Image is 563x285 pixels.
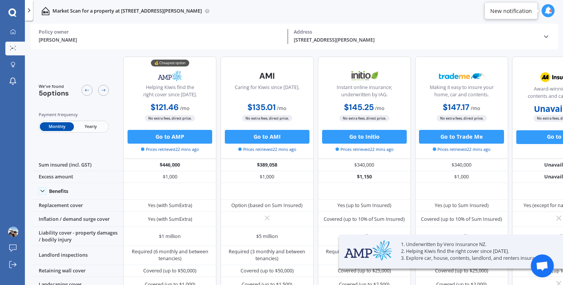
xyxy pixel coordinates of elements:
[30,227,123,246] div: Liability cover - property damages / bodily injury
[143,267,196,274] div: Covered (up to $50,000)
[145,115,195,121] span: No extra fees, direct price.
[241,267,294,274] div: Covered (up to $50,000)
[318,159,411,171] div: $340,000
[39,37,282,44] div: [PERSON_NAME]
[415,159,508,171] div: $340,000
[435,267,488,274] div: Covered (up to $25,000)
[435,202,489,209] div: Yes (up to Sum Insured)
[180,105,190,112] span: / mo
[339,115,390,121] span: No extra fees, direct price.
[294,37,537,44] div: [STREET_ADDRESS][PERSON_NAME]
[344,102,374,113] b: $145.25
[401,255,546,262] p: 3. Explore car, house, contents, landlord, and renters insurance.
[338,267,391,274] div: Covered (up to $25,000)
[471,105,480,112] span: / mo
[443,102,470,113] b: $147.17
[419,130,504,144] button: Go to Trade Me
[30,159,123,171] div: Sum insured (incl. GST)
[39,111,109,118] div: Payment frequency
[342,67,387,84] img: Initio.webp
[129,248,211,262] div: Required (6 monthly and between tenancies)
[437,115,487,121] span: No extra fees, direct price.
[8,227,18,237] img: ACg8ocJQC2CVSSyJB3suLxYivh0x7aWD4AlL0KFHvY2vn6hAI5Gpl2-0OQ=s96-c
[39,83,69,89] span: We've found
[242,115,292,121] span: No extra fees, direct price.
[439,67,484,84] img: Trademe.webp
[354,233,375,240] div: $2 million
[490,7,532,15] div: New notification
[235,84,300,101] div: Caring for Kiwis since [DATE].
[30,212,123,227] div: Inflation / demand surge cover
[225,130,309,144] button: Go to AMI
[39,89,69,98] span: 5 options
[148,216,192,223] div: Yes (with SumExtra)
[52,8,202,15] p: Market Scan for a property at [STREET_ADDRESS][PERSON_NAME]
[221,171,314,183] div: $1,000
[344,240,393,261] img: AMP.webp
[41,7,50,15] img: home-and-contents.b802091223b8502ef2dd.svg
[231,202,303,209] div: Option (based on Sum Insured)
[30,246,123,265] div: Landlord inspections
[531,254,554,277] div: Open chat
[49,188,68,194] div: Benefits
[30,265,123,277] div: Retaining wall cover
[30,200,123,212] div: Replacement cover
[129,84,211,101] div: Helping Kiwis find the right cover since [DATE].
[337,202,391,209] div: Yes (up to Sum Insured)
[323,248,406,262] div: Required (3 monthly and between tenancies)
[221,159,314,171] div: $389,058
[247,102,276,113] b: $135.01
[123,159,216,171] div: $446,000
[324,216,405,223] div: Covered (up to 10% of Sum Insured)
[415,171,508,183] div: $1,000
[40,122,74,131] span: Monthly
[256,233,278,240] div: $5 million
[449,233,474,240] div: $20 million
[401,248,546,255] p: 2. Helping Kiwis find the right cover since [DATE].
[421,84,502,101] div: Making it easy to insure your home, car and contents.
[74,122,108,131] span: Yearly
[277,105,286,112] span: / mo
[238,146,296,152] span: Prices retrieved 22 mins ago
[433,146,491,152] span: Prices retrieved 22 mins ago
[324,84,405,101] div: Instant online insurance; underwritten by IAG.
[141,146,199,152] span: Prices retrieved 22 mins ago
[401,241,546,248] p: 1. Underwritten by Vero Insurance NZ.
[39,29,282,35] div: Policy owner
[294,29,537,35] div: Address
[226,248,309,262] div: Required (3 monthly and between tenancies)
[128,130,212,144] button: Go to AMP
[336,146,393,152] span: Prices retrieved 22 mins ago
[244,67,290,84] img: AMI-text-1.webp
[318,171,411,183] div: $1,150
[322,130,407,144] button: Go to Initio
[159,233,181,240] div: $1 million
[421,216,502,223] div: Covered (up to 10% of Sum Insured)
[375,105,385,112] span: / mo
[148,202,192,209] div: Yes (with SumExtra)
[151,60,189,66] div: 💰 Cheapest option
[123,171,216,183] div: $1,000
[30,171,123,183] div: Excess amount
[147,67,193,84] img: AMP.webp
[151,102,179,113] b: $121.46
